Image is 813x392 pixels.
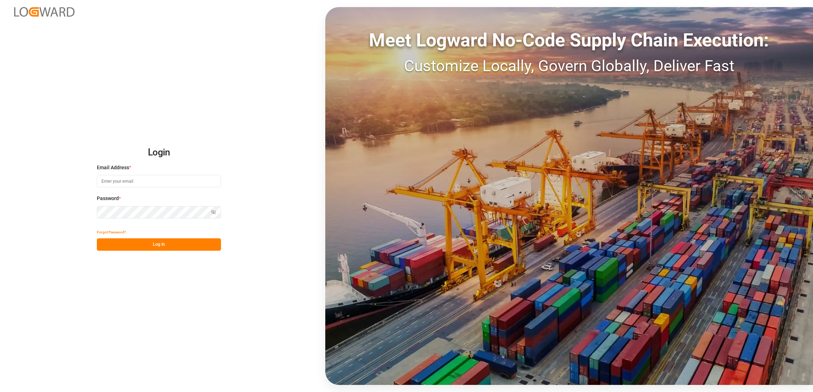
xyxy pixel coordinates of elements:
[97,226,126,238] button: Forgot Password?
[97,164,129,171] span: Email Address
[14,7,74,17] img: Logward_new_orange.png
[97,175,221,187] input: Enter your email
[325,54,813,78] div: Customize Locally, Govern Globally, Deliver Fast
[325,27,813,54] div: Meet Logward No-Code Supply Chain Execution:
[97,141,221,164] h2: Login
[97,195,119,202] span: Password
[97,238,221,251] button: Log In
